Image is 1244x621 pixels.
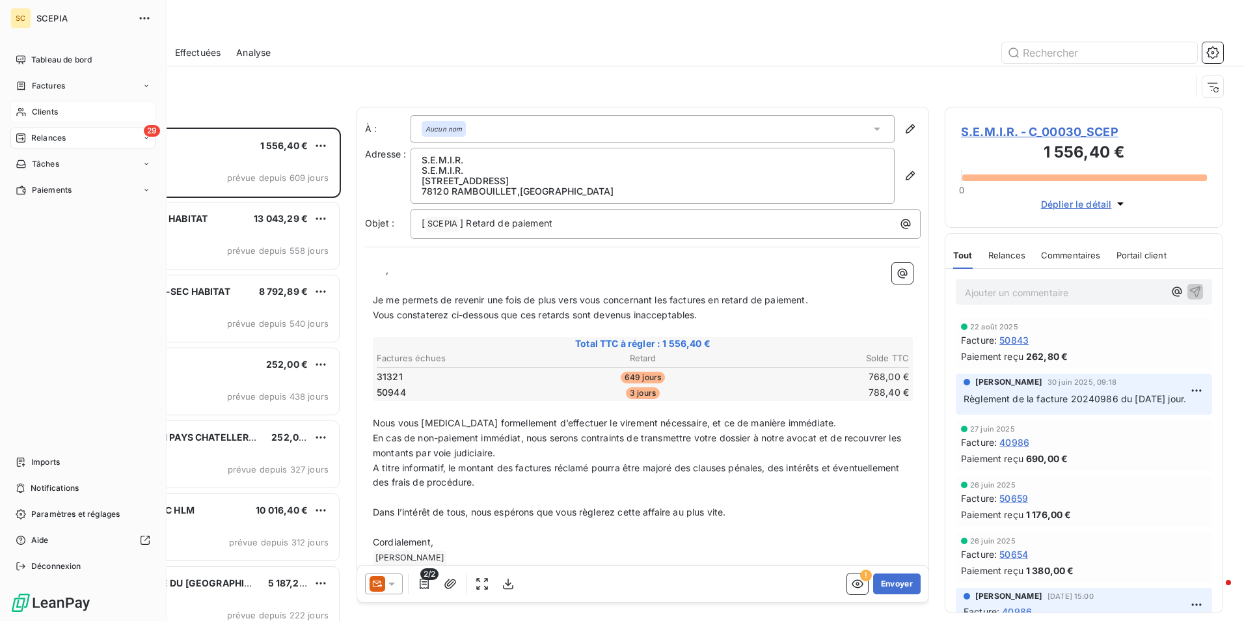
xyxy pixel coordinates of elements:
span: Je me permets de revenir une fois de plus vers vous concernant les factures en retard de paiement. [373,294,808,305]
span: , [386,264,388,275]
img: Logo LeanPay [10,592,91,613]
h3: 1 556,40 € [961,141,1207,167]
span: Paiements [32,184,72,196]
span: Commentaires [1041,250,1101,260]
span: Imports [31,456,60,468]
span: Paramètres et réglages [31,508,120,520]
p: [STREET_ADDRESS] [422,176,884,186]
span: S.E.M.I.R. - C_00030_SCEP [961,123,1207,141]
span: 29 [144,125,160,137]
div: SC [10,8,31,29]
span: Paiement reçu [961,452,1023,465]
span: 13 043,29 € [254,213,308,224]
span: Clients [32,106,58,118]
span: 50944 [377,386,406,399]
span: 50843 [999,333,1029,347]
span: 649 jours [621,372,665,383]
span: 262,80 € [1026,350,1068,363]
span: Portail client [1116,250,1167,260]
span: Règlement de la facture 20240986 du [DATE] jour. [964,393,1186,404]
span: Facture : [961,491,997,505]
span: 26 juin 2025 [970,537,1016,545]
span: prévue depuis 558 jours [227,245,329,256]
span: [PERSON_NAME] [975,590,1042,602]
span: 5 187,22 € [268,577,314,588]
span: 8 792,89 € [259,286,308,297]
span: Analyse [236,46,271,59]
div: grid [62,128,341,621]
span: Factures [32,80,65,92]
label: À : [365,122,411,135]
span: prévue depuis 312 jours [229,537,329,547]
span: Nous vous [MEDICAL_DATA] formellement d’effectuer le virement nécessaire, et ce de manière immédi... [373,417,836,428]
span: 1 380,00 € [1026,564,1074,577]
p: S.E.M.I.R. [422,165,884,176]
span: NOVIA (Ex SEMH PAYS CHATELLERAUDAIS) [92,432,286,443]
span: Facture : [961,435,997,449]
span: 252,00 € [271,432,313,443]
span: 690,00 € [1026,452,1068,465]
span: 50654 [999,547,1028,561]
span: Relances [31,132,66,144]
span: Déconnexion [31,560,81,572]
input: Rechercher [1002,42,1197,63]
span: 2/2 [420,568,439,580]
td: 768,00 € [733,370,910,384]
th: Solde TTC [733,352,910,365]
span: Cordialement, [373,536,433,547]
span: 1 556,40 € [260,140,308,151]
span: Paiement reçu [961,508,1023,521]
th: Factures échues [376,352,553,365]
span: 252,00 € [266,359,308,370]
span: 0 [959,185,964,195]
span: A titre informatif, le montant des factures réclamé pourra être majoré des clauses pénales, des i... [373,462,902,488]
span: 30 juin 2025, 09:18 [1048,378,1116,386]
span: Total TTC à régler : 1 556,40 € [375,337,911,350]
span: 1 176,00 € [1026,508,1072,521]
span: Paiement reçu [961,350,1023,363]
span: 40986 [1002,605,1032,618]
span: SA IMMOBILIERE DU [GEOGRAPHIC_DATA] [92,577,282,588]
th: Retard [554,352,731,365]
span: Tâches [32,158,59,170]
span: Effectuées [175,46,221,59]
span: prévue depuis 327 jours [228,464,329,475]
span: Aide [31,534,49,546]
span: Relances [988,250,1025,260]
span: [DATE] 15:00 [1048,592,1094,600]
span: ] Retard de paiement [460,217,552,228]
span: 26 juin 2025 [970,481,1016,489]
span: En cas de non-paiement immédiat, nous serons contraints de transmettre votre dossier à notre avoc... [373,432,904,458]
span: prévue depuis 222 jours [227,610,329,620]
iframe: Intercom live chat [1200,577,1231,608]
span: prévue depuis 609 jours [227,172,329,183]
span: Vous constaterez ci-dessous que ces retards sont devenus inacceptables. [373,309,697,320]
span: Notifications [31,482,79,494]
span: [PERSON_NAME] [373,551,446,566]
span: Facture : [961,547,997,561]
p: 78120 RAMBOUILLET , [GEOGRAPHIC_DATA] [422,186,884,197]
span: [PERSON_NAME] [975,376,1042,388]
span: prévue depuis 438 jours [227,391,329,402]
p: S.E.M.I.R. [422,155,884,165]
span: 50659 [999,491,1028,505]
span: Objet : [365,217,394,228]
span: 27 juin 2025 [970,425,1015,433]
button: Déplier le détail [1037,197,1131,212]
button: Envoyer [873,573,921,594]
span: 31321 [377,370,403,383]
span: Déplier le détail [1041,197,1112,211]
span: 10 016,40 € [256,504,308,516]
span: 3 jours [626,387,660,399]
a: Aide [10,530,155,551]
em: Aucun nom [426,124,462,133]
span: Adresse : [365,148,406,159]
span: Facture : [961,333,997,347]
span: Dans l’intérêt de tous, nous espérons que vous règlerez cette affaire au plus vite. [373,506,725,517]
span: Tout [953,250,973,260]
span: [ [422,217,425,228]
span: SCEPIA [426,217,459,232]
span: Paiement reçu [961,564,1023,577]
span: SCEPIA [36,13,130,23]
td: 788,40 € [733,385,910,400]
